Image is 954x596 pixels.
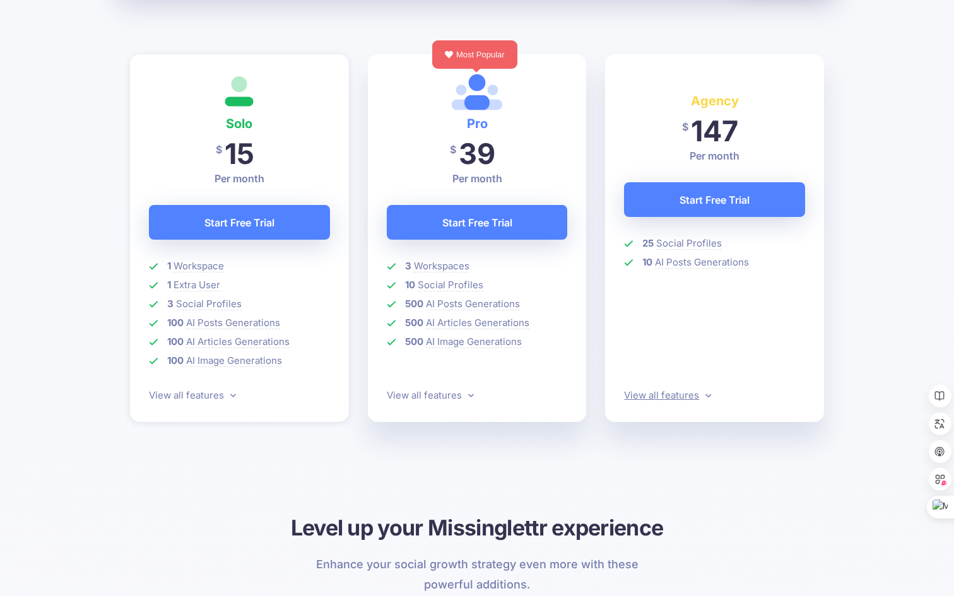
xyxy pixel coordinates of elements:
[691,114,738,148] span: 147
[459,136,495,171] span: 39
[624,91,805,111] h4: Agency
[167,298,174,310] b: 3
[414,260,469,272] span: Workspaces
[387,205,568,240] a: Start Free Trial
[426,298,520,310] span: AI Posts Generations
[167,279,171,291] b: 1
[149,389,236,401] a: View all features
[186,354,282,367] span: AI Image Generations
[130,513,824,542] h3: Level up your Missinglettr experience
[167,354,184,366] b: 100
[624,182,805,217] a: Start Free Trial
[450,136,456,164] span: $
[149,205,330,240] a: Start Free Trial
[624,389,711,401] a: View all features
[216,136,222,164] span: $
[405,279,415,291] b: 10
[655,256,749,269] span: AI Posts Generations
[405,260,411,272] b: 3
[405,298,423,310] b: 500
[225,136,254,171] span: 15
[405,336,423,348] b: 500
[167,336,184,348] b: 100
[387,171,568,186] p: Per month
[176,298,242,310] span: Social Profiles
[426,317,529,329] span: AI Articles Generations
[656,237,722,250] span: Social Profiles
[174,279,220,291] span: Extra User
[167,260,171,272] b: 1
[432,40,517,69] div: Most Popular
[186,317,280,329] span: AI Posts Generations
[418,279,483,291] span: Social Profiles
[624,148,805,163] p: Per month
[387,389,474,401] a: View all features
[149,114,330,134] h4: Solo
[186,336,290,348] span: AI Articles Generations
[167,317,184,329] b: 100
[642,256,652,268] b: 10
[405,317,423,329] b: 500
[309,554,646,595] p: Enhance your social growth strategy even more with these powerful additions.
[426,336,522,348] span: AI Image Generations
[149,171,330,186] p: Per month
[682,113,688,141] span: $
[642,237,654,249] b: 25
[387,114,568,134] h4: Pro
[174,260,224,272] span: Workspace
